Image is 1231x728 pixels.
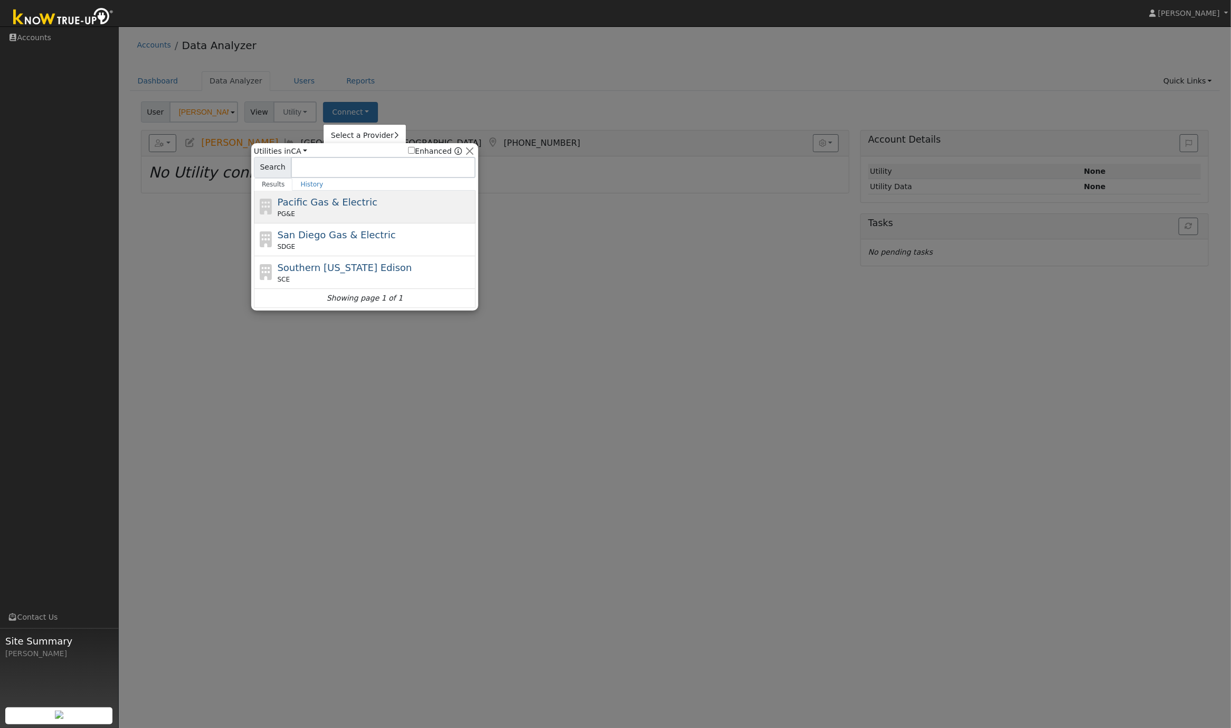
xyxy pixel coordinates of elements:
span: Show enhanced providers [408,146,462,157]
span: Search [254,157,291,178]
img: Know True-Up [8,6,119,30]
img: retrieve [55,711,63,719]
input: Enhanced [408,147,415,154]
a: Enhanced Providers [454,147,462,155]
span: Southern [US_STATE] Edison [278,262,412,273]
span: San Diego Gas & Electric [278,229,396,240]
a: Results [254,178,293,191]
span: Site Summary [5,634,113,648]
div: [PERSON_NAME] [5,648,113,659]
span: PG&E [278,209,295,219]
i: Showing page 1 of 1 [327,293,403,304]
span: SDGE [278,242,296,251]
a: CA [291,147,307,155]
span: SCE [278,275,290,284]
label: Enhanced [408,146,452,157]
a: History [292,178,331,191]
a: Select a Provider [324,128,406,143]
span: Utilities in [254,146,307,157]
span: [PERSON_NAME] [1158,9,1220,17]
span: Pacific Gas & Electric [278,197,377,208]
